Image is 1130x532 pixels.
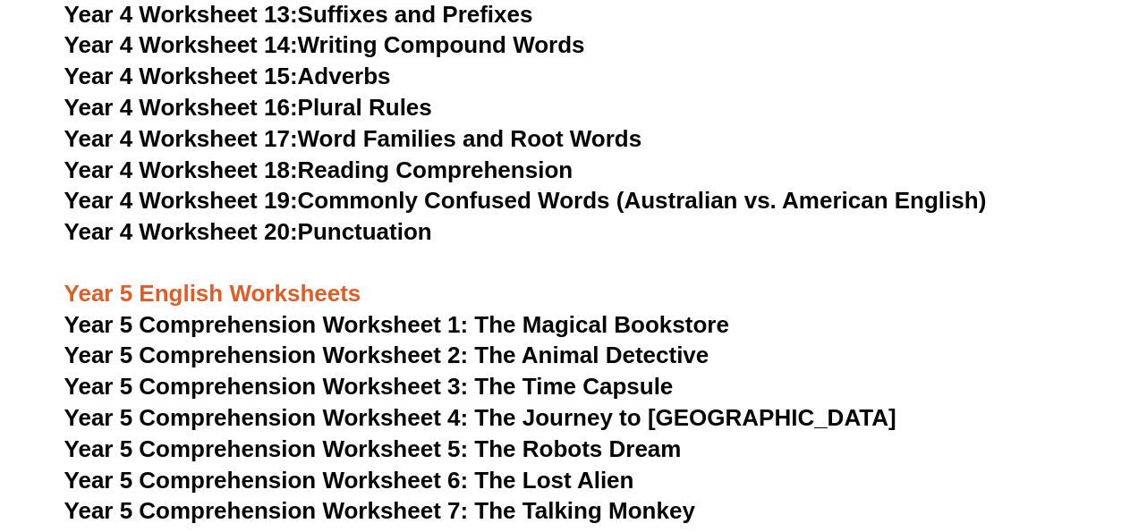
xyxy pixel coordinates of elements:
[64,187,987,214] a: Year 4 Worksheet 19:Commonly Confused Words (Australian vs. American English)
[64,404,896,431] a: Year 5 Comprehension Worksheet 4: The Journey to [GEOGRAPHIC_DATA]
[64,31,298,58] span: Year 4 Worksheet 14:
[64,497,695,524] a: Year 5 Comprehension Worksheet 7: The Talking Monkey
[64,187,298,214] span: Year 4 Worksheet 19:
[64,31,585,58] a: Year 4 Worksheet 14:Writing Compound Words
[64,435,682,462] a: Year 5 Comprehension Worksheet 5: The Robots Dream
[64,467,634,494] a: Year 5 Comprehension Worksheet 6: The Lost Alien
[64,94,298,121] span: Year 4 Worksheet 16:
[64,249,1066,309] h3: Year 5 English Worksheets
[64,63,298,89] span: Year 4 Worksheet 15:
[64,218,432,245] a: Year 4 Worksheet 20:Punctuation
[64,342,709,368] a: Year 5 Comprehension Worksheet 2: The Animal Detective
[64,156,573,183] a: Year 4 Worksheet 18:Reading Comprehension
[64,1,298,28] span: Year 4 Worksheet 13:
[64,218,298,245] span: Year 4 Worksheet 20:
[64,63,391,89] a: Year 4 Worksheet 15:Adverbs
[64,1,533,28] a: Year 4 Worksheet 13:Suffixes and Prefixes
[64,94,432,121] a: Year 4 Worksheet 16:Plural Rules
[64,125,298,152] span: Year 4 Worksheet 17:
[64,373,674,400] a: Year 5 Comprehension Worksheet 3: The Time Capsule
[64,156,298,183] span: Year 4 Worksheet 18:
[64,125,641,152] a: Year 4 Worksheet 17:Word Families and Root Words
[64,311,729,338] a: Year 5 Comprehension Worksheet 1: The Magical Bookstore
[832,330,1130,532] iframe: Chat Widget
